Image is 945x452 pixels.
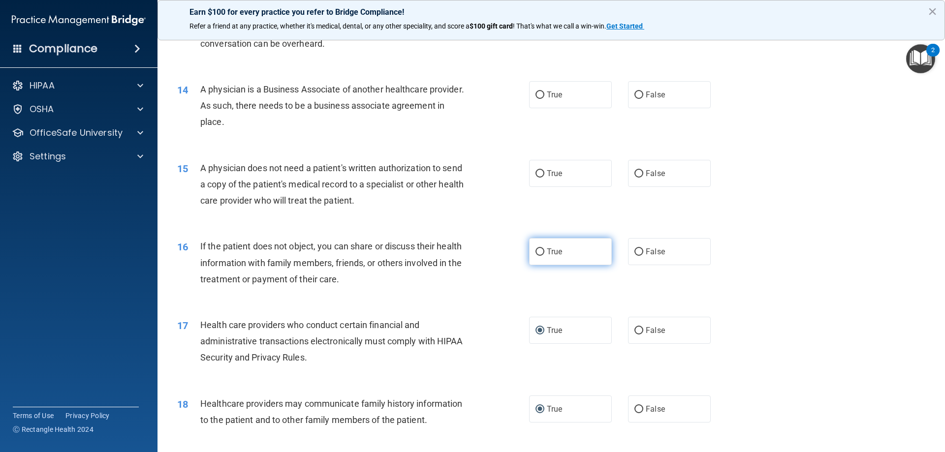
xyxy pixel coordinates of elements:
span: False [646,169,665,178]
p: Settings [30,151,66,162]
input: False [634,248,643,256]
span: False [646,247,665,256]
span: 16 [177,241,188,253]
button: Close [928,3,937,19]
span: True [547,326,562,335]
strong: $100 gift card [470,22,513,30]
input: False [634,170,643,178]
a: Privacy Policy [65,411,110,421]
span: 14 [177,84,188,96]
a: HIPAA [12,80,143,91]
strong: Get Started [606,22,643,30]
a: OfficeSafe University [12,127,143,139]
span: Healthcare providers may not engage in confidential conversations with patients or other provider... [200,5,465,48]
input: True [535,170,544,178]
input: False [634,327,643,334]
p: OSHA [30,103,54,115]
input: False [634,406,643,413]
span: Healthcare providers may communicate family history information to the patient and to other famil... [200,398,462,425]
span: False [646,404,665,414]
input: True [535,91,544,99]
span: True [547,90,562,99]
span: True [547,404,562,414]
p: HIPAA [30,80,55,91]
span: 17 [177,320,188,331]
img: PMB logo [12,10,146,30]
span: Refer a friend at any practice, whether it's medical, dental, or any other speciality, and score a [189,22,470,30]
p: Earn $100 for every practice you refer to Bridge Compliance! [189,7,913,17]
div: 2 [931,50,935,63]
a: Get Started [606,22,644,30]
h4: Compliance [29,42,97,56]
input: False [634,91,643,99]
span: Health care providers who conduct certain financial and administrative transactions electronicall... [200,320,463,362]
button: Open Resource Center, 2 new notifications [906,44,935,73]
input: True [535,248,544,256]
a: Terms of Use [13,411,54,421]
span: True [547,169,562,178]
span: False [646,90,665,99]
span: 15 [177,163,188,175]
span: Ⓒ Rectangle Health 2024 [13,424,94,434]
a: Settings [12,151,143,162]
span: A physician is a Business Associate of another healthcare provider. As such, there needs to be a ... [200,84,464,127]
span: If the patient does not object, you can share or discuss their health information with family mem... [200,241,462,284]
span: A physician does not need a patient's written authorization to send a copy of the patient's medic... [200,163,464,206]
a: OSHA [12,103,143,115]
span: ! That's what we call a win-win. [513,22,606,30]
input: True [535,406,544,413]
input: True [535,327,544,334]
span: True [547,247,562,256]
p: OfficeSafe University [30,127,123,139]
span: 18 [177,398,188,410]
span: False [646,326,665,335]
